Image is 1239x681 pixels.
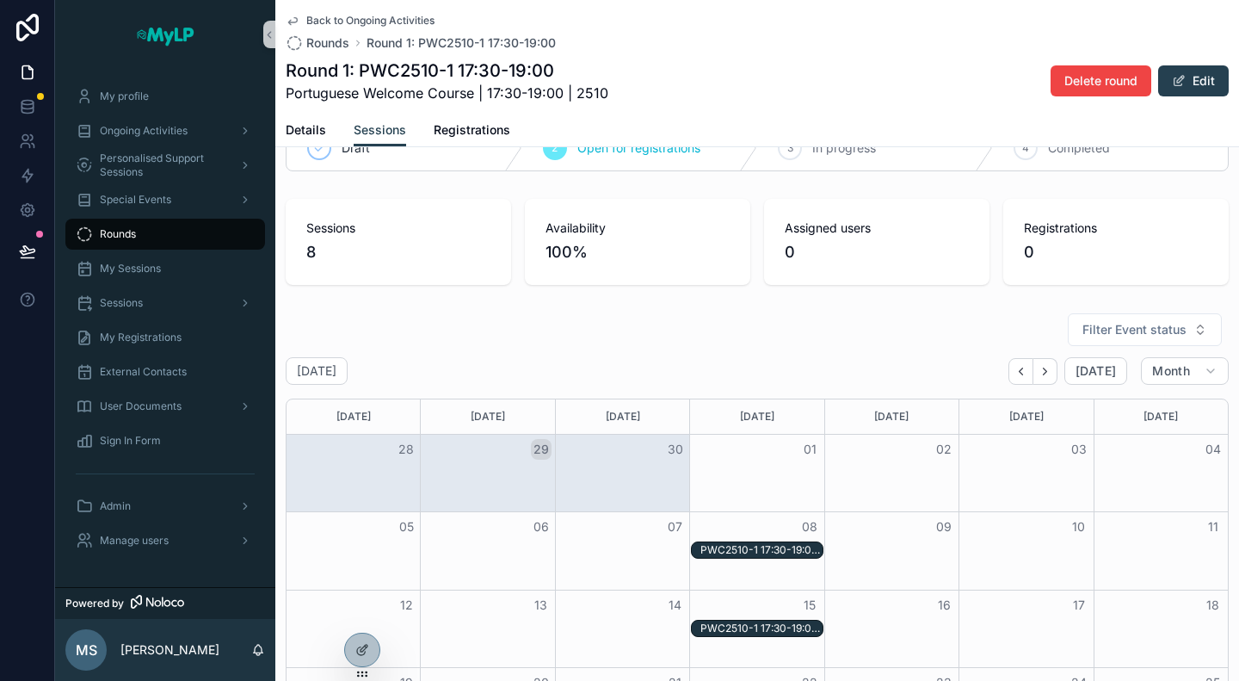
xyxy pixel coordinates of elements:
a: Back to Ongoing Activities [286,14,435,28]
img: App logo [135,21,195,48]
span: Registrations [434,121,510,139]
a: My profile [65,81,265,112]
button: [DATE] [1064,357,1127,385]
button: Edit [1158,65,1229,96]
a: Ongoing Activities [65,115,265,146]
span: External Contacts [100,365,187,379]
h1: Round 1: PWC2510-1 17:30-19:00 [286,59,608,83]
span: Delete round [1064,72,1137,90]
span: In progress [812,139,876,157]
button: 02 [934,439,954,460]
div: PWC2510-1 17:30-19:00 - [DATE] 05:30pm [700,622,823,635]
span: My profile [100,90,149,103]
div: scrollable content [55,69,275,579]
button: Next [1033,358,1057,385]
a: Details [286,115,326,149]
a: Special Events [65,184,265,215]
div: [DATE] [1097,399,1225,434]
button: 06 [531,517,552,537]
button: 14 [665,595,686,616]
span: Portuguese Welcome Course | 17:30-19:00 | 2510 [286,83,608,103]
span: Rounds [306,34,349,52]
button: Delete round [1051,65,1151,96]
span: 8 [306,240,490,264]
a: Sessions [354,115,406,147]
span: Assigned users [785,220,969,237]
button: 10 [1069,517,1089,537]
button: 13 [531,595,552,616]
div: [DATE] [828,399,956,434]
button: 18 [1203,595,1224,616]
span: 2 [552,141,558,155]
button: 28 [396,439,416,460]
span: Open for registrations [577,139,700,157]
button: 04 [1203,439,1224,460]
span: [DATE] [1076,363,1116,379]
span: Special Events [100,193,171,207]
button: Month [1141,357,1229,385]
a: Registrations [434,115,510,149]
div: PWC2510-1 17:30-19:00 - 15/10/25 05:30pm [700,621,823,636]
a: My Registrations [65,322,265,353]
a: Powered by [55,587,275,619]
span: Personalised Support Sessions [100,152,225,179]
button: 01 [799,439,820,460]
span: Manage users [100,534,169,548]
span: Filter Event status [1082,321,1187,338]
div: [DATE] [558,399,687,434]
button: 16 [934,595,954,616]
a: Round 1: PWC2510-1 17:30-19:00 [367,34,556,52]
div: [DATE] [423,399,552,434]
span: Sign In Form [100,434,161,448]
span: Draft [342,139,370,157]
a: External Contacts [65,356,265,387]
span: 0 [785,240,969,264]
span: Ongoing Activities [100,124,188,138]
span: MS [76,640,97,660]
a: User Documents [65,391,265,422]
p: [PERSON_NAME] [120,641,219,659]
button: Select Button [1068,313,1222,346]
span: Registrations [1024,220,1208,237]
span: Completed [1048,139,1110,157]
div: [DATE] [693,399,821,434]
button: 17 [1069,595,1089,616]
button: 05 [396,517,416,537]
a: Sign In Form [65,425,265,456]
button: Back [1008,358,1033,385]
span: 3 [787,141,793,155]
span: 0 [1024,240,1034,264]
button: 08 [799,517,820,537]
span: Details [286,121,326,139]
span: Admin [100,499,131,513]
span: Powered by [65,597,124,610]
a: Rounds [65,219,265,250]
span: User Documents [100,399,182,413]
button: 09 [934,517,954,537]
button: 11 [1203,517,1224,537]
a: Rounds [286,34,349,52]
span: Rounds [100,227,136,241]
span: Sessions [306,220,490,237]
a: Admin [65,491,265,522]
a: Personalised Support Sessions [65,150,265,181]
button: 30 [665,439,686,460]
span: Month [1152,363,1190,379]
span: Availability [546,220,730,237]
span: Sessions [354,121,406,139]
a: My Sessions [65,253,265,284]
a: Manage users [65,525,265,556]
h2: [DATE] [297,362,336,380]
span: Back to Ongoing Activities [306,14,435,28]
div: PWC2510-1 17:30-19:00 - [DATE] 05:30pm [700,543,823,557]
span: Sessions [100,296,143,310]
div: PWC2510-1 17:30-19:00 - 08/10/25 05:30pm [700,542,823,558]
button: 07 [665,517,686,537]
span: My Sessions [100,262,161,275]
button: 12 [396,595,416,616]
span: 4 [1022,141,1029,155]
span: My Registrations [100,331,182,344]
button: 15 [799,595,820,616]
a: Sessions [65,288,265,319]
